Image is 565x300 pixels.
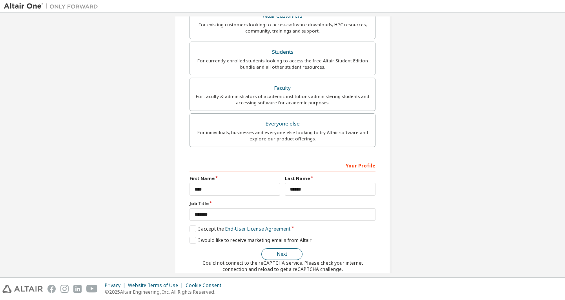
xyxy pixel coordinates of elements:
img: Altair One [4,2,102,10]
div: Your Profile [190,159,375,171]
div: For existing customers looking to access software downloads, HPC resources, community, trainings ... [195,22,370,34]
img: facebook.svg [47,285,56,293]
label: I accept the [190,225,290,232]
div: For currently enrolled students looking to access the free Altair Student Edition bundle and all ... [195,58,370,70]
div: For faculty & administrators of academic institutions administering students and accessing softwa... [195,93,370,106]
label: I would like to receive marketing emails from Altair [190,237,312,244]
a: End-User License Agreement [225,225,290,232]
div: Could not connect to the reCAPTCHA service. Please check your internet connection and reload to g... [190,260,375,273]
img: instagram.svg [60,285,69,293]
button: Next [261,248,303,260]
img: youtube.svg [86,285,98,293]
div: Privacy [105,282,128,289]
div: Students [195,47,370,58]
label: First Name [190,175,280,182]
label: Last Name [285,175,375,182]
img: altair_logo.svg [2,285,43,293]
div: Website Terms of Use [128,282,186,289]
p: © 2025 Altair Engineering, Inc. All Rights Reserved. [105,289,226,295]
div: Cookie Consent [186,282,226,289]
label: Job Title [190,200,375,207]
div: For individuals, businesses and everyone else looking to try Altair software and explore our prod... [195,129,370,142]
div: Faculty [195,83,370,94]
img: linkedin.svg [73,285,82,293]
div: Everyone else [195,118,370,129]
